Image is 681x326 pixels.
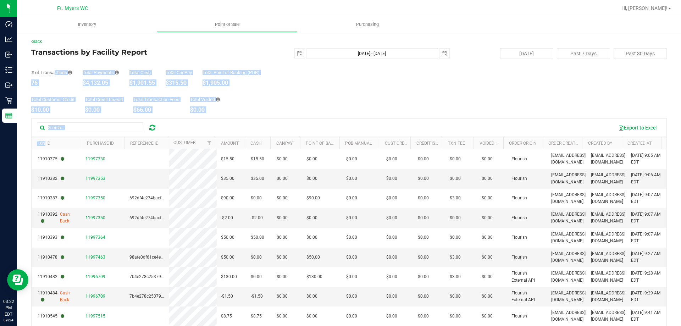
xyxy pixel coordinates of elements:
span: $0.00 [277,215,288,221]
a: Credit Issued [416,141,446,146]
span: Flourish [511,156,527,162]
span: $0.00 [386,215,397,221]
span: $0.00 [482,156,493,162]
div: # of Transactions [31,70,72,75]
span: 11910545 [38,313,64,320]
span: Cash Back [60,211,77,225]
span: Ft. Myers WC [57,5,88,11]
span: $0.00 [482,273,493,280]
span: $0.00 [346,156,357,162]
inline-svg: Retail [5,97,12,104]
span: $0.00 [346,195,357,201]
div: $0.00 [190,107,220,113]
span: Flourish External API [511,270,543,283]
span: $0.00 [386,293,397,300]
span: $8.75 [251,313,262,320]
div: Total Credit Issued [85,97,123,102]
span: select [295,49,305,59]
span: $130.00 [306,273,322,280]
span: [DATE] 9:05 AM EDT [631,152,662,166]
span: $0.00 [482,293,493,300]
i: Sum of all successful, non-voided payment transaction amounts, excluding tips and transaction fees. [115,70,119,75]
p: 09/24 [3,317,14,323]
span: [EMAIL_ADDRESS][DOMAIN_NAME] [591,309,625,323]
span: $0.00 [277,234,288,241]
a: Created By [588,141,612,146]
a: Created At [627,141,652,146]
span: $0.00 [251,254,262,261]
span: [EMAIL_ADDRESS][DOMAIN_NAME] [591,211,625,225]
a: Voided Payment [480,141,515,146]
span: $0.00 [277,273,288,280]
span: $0.00 [418,156,429,162]
span: 11910482 [38,273,64,280]
span: [EMAIL_ADDRESS][DOMAIN_NAME] [591,192,625,205]
p: 03:22 PM EDT [3,298,14,317]
span: $0.00 [450,156,461,162]
span: $0.00 [306,215,317,221]
span: $0.00 [450,175,461,182]
span: -$1.50 [221,293,233,300]
span: [EMAIL_ADDRESS][DOMAIN_NAME] [591,172,625,185]
a: Back [31,39,42,44]
span: [EMAIL_ADDRESS][DOMAIN_NAME] [551,290,586,303]
a: Point of Sale [157,17,297,32]
span: $0.00 [346,293,357,300]
span: 98afe0df61ce4e235903a33d89f098d6 [129,255,204,260]
span: Flourish [511,234,527,241]
span: [EMAIL_ADDRESS][DOMAIN_NAME] [551,192,586,205]
a: Inventory [17,17,157,32]
div: $315.50 [166,80,192,86]
span: 11997364 [85,235,105,240]
span: Point of Sale [205,21,249,28]
span: $35.00 [251,175,264,182]
inline-svg: Analytics [5,36,12,43]
span: $0.00 [386,156,397,162]
span: [DATE] 9:07 AM EDT [631,192,662,205]
span: [EMAIL_ADDRESS][DOMAIN_NAME] [551,231,586,244]
div: 76 [31,80,72,86]
span: $50.00 [251,234,264,241]
a: Order Origin [509,141,537,146]
span: $0.00 [277,313,288,320]
span: $0.00 [386,234,397,241]
span: $130.00 [221,273,237,280]
span: 11910392 [38,211,60,225]
span: $0.00 [418,254,429,261]
span: $0.00 [418,234,429,241]
div: $10.00 [31,107,74,113]
div: Total Point of Banking (POB) [203,70,260,75]
div: $0.00 [85,107,123,113]
a: Reference ID [130,141,159,146]
span: $0.00 [346,175,357,182]
span: [DATE] 9:07 AM EDT [631,231,662,244]
span: $0.00 [346,254,357,261]
span: [EMAIL_ADDRESS][DOMAIN_NAME] [591,152,625,166]
span: $0.00 [386,175,397,182]
span: 11910375 [38,156,64,162]
span: $15.50 [221,156,234,162]
span: $90.00 [221,195,234,201]
i: Sum of all voided payment transaction amounts, excluding tips and transaction fees. [216,97,220,102]
span: Flourish [511,215,527,221]
span: [EMAIL_ADDRESS][DOMAIN_NAME] [551,152,586,166]
div: Total Voided [190,97,220,102]
span: 11997515 [85,314,105,319]
span: 7b4e278c253798f0dfe70e305ca4e328 [129,274,205,279]
span: 11997350 [85,195,105,200]
inline-svg: Inventory [5,66,12,73]
span: 11910484 [38,290,60,303]
span: $0.00 [306,156,317,162]
span: select [439,49,449,59]
span: [EMAIL_ADDRESS][DOMAIN_NAME] [591,250,625,264]
span: [DATE] 9:41 AM EDT [631,309,662,323]
div: $1,905.00 [203,80,260,86]
span: 11910478 [38,254,64,261]
span: $0.00 [450,313,461,320]
span: 11910393 [38,234,64,241]
span: $35.00 [221,175,234,182]
span: Flourish [511,195,527,201]
span: $0.00 [346,234,357,241]
a: Point of Banking (POB) [306,141,356,146]
h4: Transactions by Facility Report [31,48,243,56]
